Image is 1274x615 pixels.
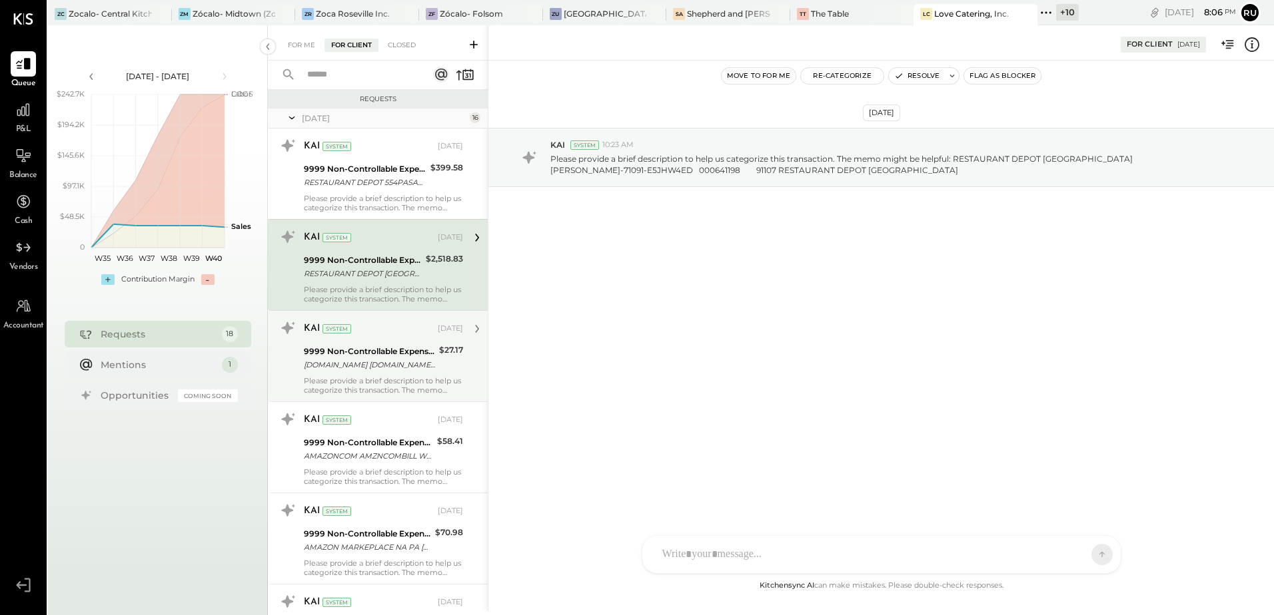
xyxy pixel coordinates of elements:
[722,68,796,84] button: Move to for me
[304,267,422,280] div: RESTAURANT DEPOT [GEOGRAPHIC_DATA][PERSON_NAME]-71091-E5JHW4ED 000641198 91107 RESTAURANT DEPOT [...
[602,140,634,150] span: 10:23 AM
[1,189,46,228] a: Cash
[322,324,351,333] div: System
[570,140,599,150] div: System
[1239,2,1261,23] button: Ru
[222,326,238,342] div: 18
[231,89,251,99] text: Labor
[1,97,46,136] a: P&L
[322,142,351,151] div: System
[281,39,322,52] div: For Me
[101,389,171,402] div: Opportunities
[438,415,463,425] div: [DATE]
[302,112,466,124] div: [DATE]
[304,231,320,244] div: KAI
[101,274,115,285] div: +
[863,104,900,121] div: [DATE]
[63,181,85,190] text: $97.1K
[889,68,945,84] button: Resolve
[101,327,215,341] div: Requests
[304,449,433,463] div: AMAZONCOM AMZNCOMBILL WA [PERSON_NAME]-72057-475UYK7PV4Q MERCHANDISE [DOMAIN_NAME] [DOMAIN_NAME][...
[222,357,238,373] div: 1
[121,274,195,285] div: Contribution Margin
[438,141,463,152] div: [DATE]
[304,345,435,358] div: 9999 Non-Controllable Expenses:Other Income and Expenses:To Be Classified P&L
[438,232,463,243] div: [DATE]
[322,507,351,516] div: System
[797,8,809,20] div: TT
[322,415,351,425] div: System
[1177,40,1200,49] div: [DATE]
[920,8,932,20] div: LC
[69,8,152,19] div: Zocalo- Central Kitchen (Commissary)
[426,8,438,20] div: ZF
[1165,6,1236,19] div: [DATE]
[15,216,32,228] span: Cash
[550,153,1228,176] p: Please provide a brief description to help us categorize this transaction. The memo might be help...
[304,254,422,267] div: 9999 Non-Controllable Expenses:Other Income and Expenses:To Be Classified P&L
[304,527,431,540] div: 9999 Non-Controllable Expenses:Other Income and Expenses:To Be Classified P&L
[11,78,36,90] span: Queue
[673,8,685,20] div: Sa
[183,254,199,263] text: W39
[3,320,44,332] span: Accountant
[934,8,1009,19] div: Love Catering, Inc.
[94,254,110,263] text: W35
[304,140,320,153] div: KAI
[550,8,562,20] div: ZU
[304,505,320,518] div: KAI
[60,212,85,221] text: $48.5K
[1,235,46,274] a: Vendors
[275,95,481,104] div: Requests
[304,194,463,212] div: Please provide a brief description to help us categorize this transaction. The memo might be help...
[322,233,351,242] div: System
[304,413,320,427] div: KAI
[304,322,320,335] div: KAI
[1,143,46,182] a: Balance
[178,389,238,402] div: Coming Soon
[139,254,155,263] text: W37
[304,358,435,371] div: [DOMAIN_NAME] [DOMAIN_NAME][URL] WA XXXX3006
[430,161,463,174] div: $399.58
[435,526,463,539] div: $70.98
[304,162,426,176] div: 9999 Non-Controllable Expenses:Other Income and Expenses:To Be Classified P&L
[116,254,133,263] text: W36
[304,436,433,449] div: 9999 Non-Controllable Expenses:Other Income and Expenses:To Be Classified P&L
[1,51,46,90] a: Queue
[179,8,191,20] div: ZM
[322,598,351,607] div: System
[205,254,221,263] text: W40
[101,358,215,371] div: Mentions
[193,8,276,19] div: Zócalo- Midtown (Zoca Inc.)
[57,89,85,99] text: $242.7K
[470,112,480,123] div: 16
[687,8,770,19] div: Shepherd and [PERSON_NAME]
[304,376,463,395] div: Please provide a brief description to help us categorize this transaction. The memo might be help...
[55,8,67,20] div: ZC
[304,596,320,609] div: KAI
[1056,4,1079,21] div: + 10
[964,68,1041,84] button: Flag as Blocker
[564,8,647,19] div: [GEOGRAPHIC_DATA]
[80,242,85,252] text: 0
[381,39,422,52] div: Closed
[304,176,426,189] div: RESTAURANT DEPOT 554PASADENA [GEOGRAPHIC_DATA][PERSON_NAME]-72057-00325896 [PHONE_NUMBER] RESTAUR...
[304,467,463,486] div: Please provide a brief description to help us categorize this transaction. The memo might be help...
[811,8,849,19] div: The Table
[439,343,463,357] div: $27.17
[550,139,565,150] span: KAI
[57,120,85,129] text: $194.2K
[324,39,378,52] div: For Client
[1148,5,1161,19] div: copy link
[161,254,177,263] text: W38
[304,285,463,304] div: Please provide a brief description to help us categorize this transaction. The memo might be help...
[101,71,215,82] div: [DATE] - [DATE]
[1,294,46,332] a: Accountant
[440,8,503,19] div: Zócalo- Folsom
[304,540,431,554] div: AMAZON MARKEPLACE NA PA [PERSON_NAME]-71075-7B7P77ADK74 MERCHANDISE AMAZON MARKETPLACE NA PA [DOM...
[437,435,463,448] div: $58.41
[302,8,314,20] div: ZR
[231,222,251,231] text: Sales
[438,506,463,516] div: [DATE]
[801,68,884,84] button: Re-Categorize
